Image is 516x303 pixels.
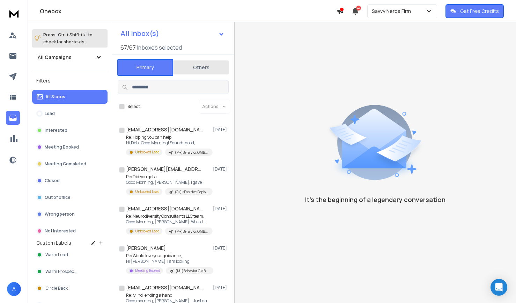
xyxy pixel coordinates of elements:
[115,27,230,41] button: All Inbox(s)
[45,178,60,183] p: Closed
[120,43,136,52] span: 67 / 67
[32,76,108,86] h3: Filters
[45,161,86,167] p: Meeting Completed
[126,180,210,185] p: Good Morning, [PERSON_NAME], I gave
[126,284,203,291] h1: [EMAIL_ADDRESS][DOMAIN_NAME]
[43,31,93,45] p: Press to check for shortcuts.
[32,207,108,221] button: Wrong person
[126,205,203,212] h1: [EMAIL_ADDRESS][DOMAIN_NAME]
[137,43,182,52] h3: Inboxes selected
[126,174,210,180] p: Re: Did you get a
[45,94,65,100] p: All Status
[126,126,203,133] h1: [EMAIL_ADDRESS][DOMAIN_NAME]
[127,104,140,109] label: Select
[213,285,229,290] p: [DATE]
[176,268,209,274] p: (M+)Behavior.GMB.Q32025
[460,8,499,15] p: Get Free Credits
[32,224,108,238] button: Not Interested
[173,60,229,75] button: Others
[32,123,108,137] button: Interested
[32,265,108,279] button: Warm Prospects
[32,140,108,154] button: Meeting Booked
[57,31,87,39] span: Ctrl + Shift + k
[7,7,21,20] img: logo
[45,228,76,234] p: Not Interested
[45,195,71,200] p: Out of office
[38,54,72,61] h1: All Campaigns
[45,269,78,274] span: Warm Prospects
[126,135,210,140] p: Re: Hoping you can help
[126,166,203,173] h1: [PERSON_NAME][EMAIL_ADDRESS][DOMAIN_NAME]
[36,239,71,246] h3: Custom Labels
[126,140,210,146] p: Hi Deb, Good Morning! Sounds good,
[175,189,208,195] p: (O+) *Positive Reply* Prospects- Unbooked Call
[491,279,507,296] div: Open Intercom Messenger
[126,259,210,264] p: Hi [PERSON_NAME], I am looking
[7,282,21,296] button: A
[45,286,68,291] span: Circle Back
[32,107,108,121] button: Lead
[356,6,361,10] span: 42
[372,8,414,15] p: Savvy Nerds Firm
[175,150,208,155] p: (M+)Behavior.GMB.Q32025
[213,127,229,132] p: [DATE]
[32,248,108,262] button: Warm Lead
[45,144,79,150] p: Meeting Booked
[213,166,229,172] p: [DATE]
[175,229,208,234] p: (M+)Behavior.GMB.Q32025
[40,7,337,15] h1: Onebox
[213,206,229,211] p: [DATE]
[45,128,67,133] p: Interested
[32,174,108,188] button: Closed
[126,219,210,225] p: Good Morning, [PERSON_NAME]. Would it
[135,268,160,273] p: Meeting Booked
[120,30,159,37] h1: All Inbox(s)
[45,252,68,258] span: Warm Lead
[32,281,108,295] button: Circle Back
[126,253,210,259] p: Re: Would love your guidance,
[135,150,160,155] p: Unbooked Lead
[135,189,160,194] p: Unbooked Lead
[126,293,210,298] p: Re: Mind lending a hand,
[32,190,108,204] button: Out of office
[126,214,210,219] p: Re: Neurodiversity Consultants LLC team,
[32,90,108,104] button: All Status
[213,245,229,251] p: [DATE]
[305,195,445,204] p: It’s the beginning of a legendary conversation
[117,59,173,76] button: Primary
[32,157,108,171] button: Meeting Completed
[135,229,160,234] p: Unbooked Lead
[45,211,75,217] p: Wrong person
[126,245,166,252] h1: [PERSON_NAME]
[32,50,108,64] button: All Campaigns
[445,4,504,18] button: Get Free Credits
[45,111,55,116] p: Lead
